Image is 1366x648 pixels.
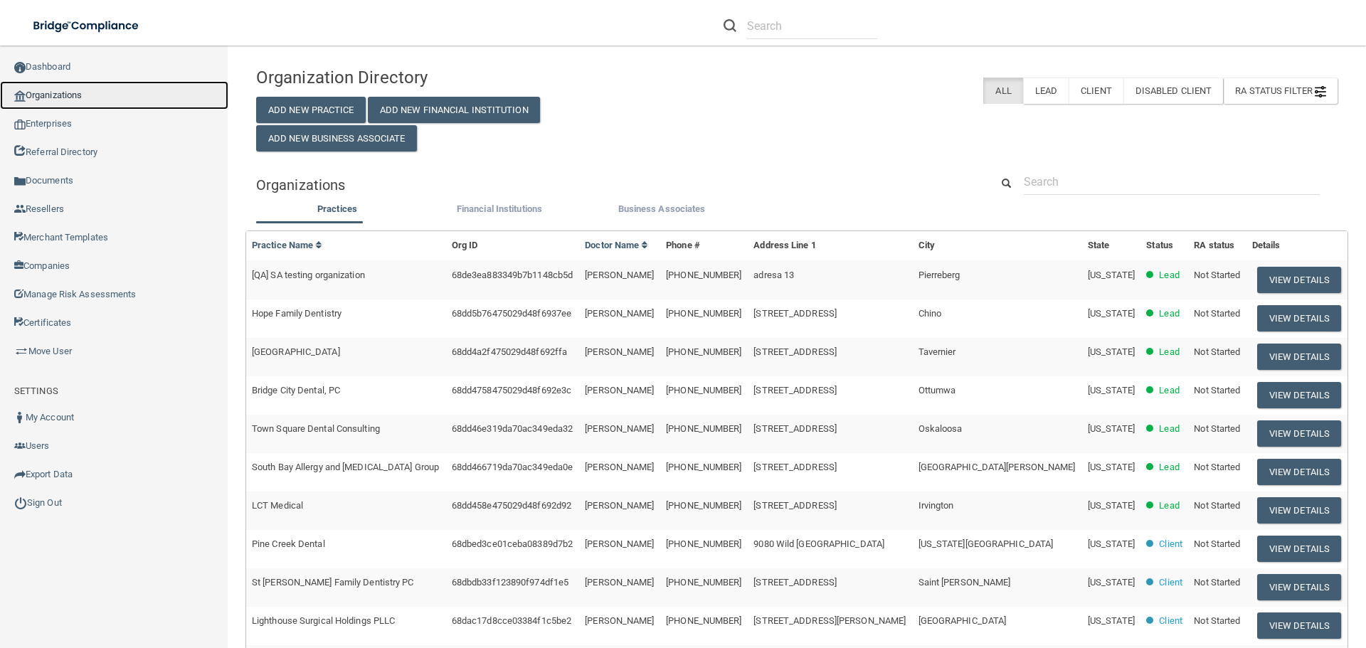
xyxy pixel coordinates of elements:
[1088,308,1135,319] span: [US_STATE]
[1123,78,1224,104] label: Disabled Client
[256,125,417,152] button: Add New Business Associate
[1159,344,1179,361] p: Lead
[588,201,736,218] label: Business Associates
[1257,536,1341,562] button: View Details
[585,500,654,511] span: [PERSON_NAME]
[252,308,341,319] span: Hope Family Dentistry
[1159,305,1179,322] p: Lead
[585,462,654,472] span: [PERSON_NAME]
[1257,497,1341,524] button: View Details
[252,385,340,395] span: Bridge City Dental, PC
[1088,615,1135,626] span: [US_STATE]
[14,383,58,400] label: SETTINGS
[452,615,571,626] span: 68dac17d8cce03384f1c5be2
[1194,500,1240,511] span: Not Started
[256,201,418,221] li: Practices
[1257,420,1341,447] button: View Details
[918,346,956,357] span: Tavernier
[1088,462,1135,472] span: [US_STATE]
[753,500,837,511] span: [STREET_ADDRESS]
[753,270,794,280] span: adresa 13
[918,500,954,511] span: Irvington
[585,385,654,395] span: [PERSON_NAME]
[1257,267,1341,293] button: View Details
[252,577,414,588] span: St [PERSON_NAME] Family Dentistry PC
[918,270,960,280] span: Pierreberg
[252,346,340,357] span: [GEOGRAPHIC_DATA]
[1088,346,1135,357] span: [US_STATE]
[1088,577,1135,588] span: [US_STATE]
[252,423,380,434] span: Town Square Dental Consulting
[1088,500,1135,511] span: [US_STATE]
[1194,385,1240,395] span: Not Started
[452,423,573,434] span: 68dd46e319da70ac349eda32
[1188,231,1246,260] th: RA status
[753,346,837,357] span: [STREET_ADDRESS]
[585,240,649,250] a: Doctor Name
[14,176,26,187] img: icon-documents.8dae5593.png
[1257,305,1341,331] button: View Details
[252,240,323,250] a: Practice Name
[1088,385,1135,395] span: [US_STATE]
[446,231,579,260] th: Org ID
[1194,577,1240,588] span: Not Started
[1235,85,1326,96] span: RA Status Filter
[666,423,741,434] span: [PHONE_NUMBER]
[14,469,26,480] img: icon-export.b9366987.png
[252,615,395,626] span: Lighthouse Surgical Holdings PLLC
[452,500,571,511] span: 68dd458e475029d48f692d92
[666,385,741,395] span: [PHONE_NUMBER]
[666,346,741,357] span: [PHONE_NUMBER]
[918,385,956,395] span: Ottumwa
[1194,423,1240,434] span: Not Started
[1194,615,1240,626] span: Not Started
[983,78,1022,104] label: All
[1159,612,1182,630] p: Client
[585,270,654,280] span: [PERSON_NAME]
[1159,459,1179,476] p: Lead
[753,577,837,588] span: [STREET_ADDRESS]
[14,119,26,129] img: enterprise.0d942306.png
[14,90,26,102] img: organization-icon.f8decf85.png
[581,201,743,221] li: Business Associate
[256,97,366,123] button: Add New Practice
[256,177,970,193] h5: Organizations
[753,615,906,626] span: [STREET_ADDRESS][PERSON_NAME]
[918,615,1007,626] span: [GEOGRAPHIC_DATA]
[452,462,573,472] span: 68dd466719da70ac349eda0e
[913,231,1082,260] th: City
[666,500,741,511] span: [PHONE_NUMBER]
[14,203,26,215] img: ic_reseller.de258add.png
[1159,420,1179,437] p: Lead
[1088,423,1135,434] span: [US_STATE]
[14,496,27,509] img: ic_power_dark.7ecde6b1.png
[452,270,573,280] span: 68de3ea883349b7b1148cb5d
[1024,169,1320,195] input: Search
[1140,231,1188,260] th: Status
[585,538,654,549] span: [PERSON_NAME]
[1159,497,1179,514] p: Lead
[452,577,568,588] span: 68dbdb33f123890f974df1e5
[1194,462,1240,472] span: Not Started
[21,11,152,41] img: bridge_compliance_login_screen.278c3ca4.svg
[1069,78,1123,104] label: Client
[618,203,706,214] span: Business Associates
[753,385,837,395] span: [STREET_ADDRESS]
[457,203,542,214] span: Financial Institutions
[14,344,28,358] img: briefcase.64adab9b.png
[753,462,837,472] span: [STREET_ADDRESS]
[748,231,912,260] th: Address Line 1
[585,577,654,588] span: [PERSON_NAME]
[1159,267,1179,284] p: Lead
[1088,538,1135,549] span: [US_STATE]
[368,97,540,123] button: Add New Financial Institution
[1082,231,1140,260] th: State
[918,538,1054,549] span: [US_STATE][GEOGRAPHIC_DATA]
[263,201,411,218] label: Practices
[418,201,581,221] li: Financial Institutions
[918,308,942,319] span: Chino
[1194,538,1240,549] span: Not Started
[452,385,571,395] span: 68dd4758475029d48f692e3c
[1194,270,1240,280] span: Not Started
[747,13,877,39] input: Search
